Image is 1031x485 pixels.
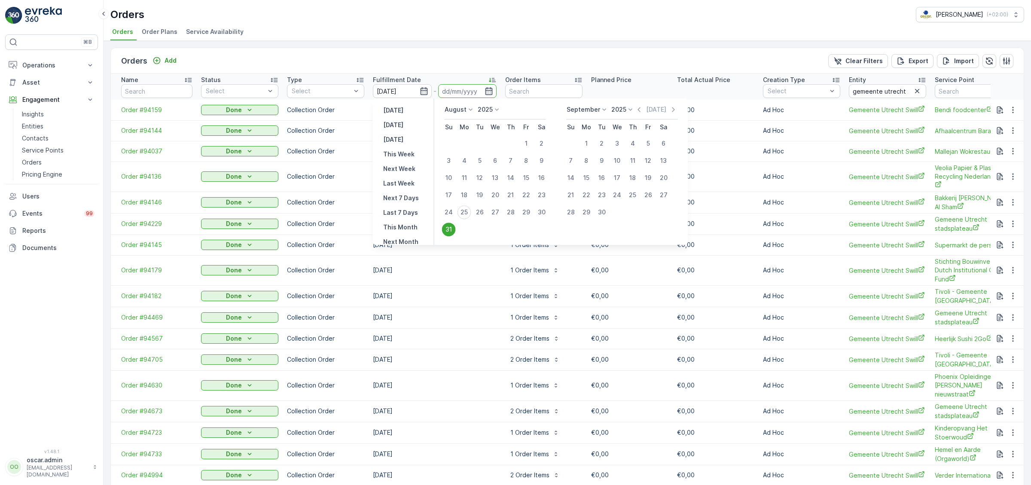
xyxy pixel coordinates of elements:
[226,241,242,249] p: Done
[121,106,192,114] span: Order #94159
[5,222,98,239] a: Reports
[849,172,926,181] a: Gemeente Utrecht Swill
[535,137,549,150] div: 2
[121,313,192,322] a: Order #94469
[759,307,845,328] td: Ad Hoc
[121,355,192,364] span: Order #94705
[369,400,501,422] td: [DATE]
[849,407,926,416] a: Gemeente Utrecht Swill
[909,57,928,65] p: Export
[505,353,565,366] button: 2 Order Items
[504,154,518,168] div: 7
[935,164,1012,190] span: Veolia Papier & Plastics Recycling Nederland B.V.
[580,171,593,185] div: 15
[226,355,242,364] p: Done
[564,205,578,219] div: 28
[610,137,624,150] div: 3
[380,178,418,189] button: Last Week
[369,285,501,307] td: [DATE]
[564,188,578,202] div: 21
[18,168,98,180] a: Pricing Engine
[121,241,192,249] a: Order #94145
[954,57,974,65] p: Import
[121,407,192,415] a: Order #94673
[201,265,278,275] button: Done
[488,154,502,168] div: 6
[488,188,502,202] div: 20
[201,333,278,344] button: Done
[226,126,242,135] p: Done
[383,121,403,129] p: [DATE]
[25,7,62,24] img: logo_light-DOdMpM7g.png
[935,309,1012,326] span: Gemeene Utrecht stadsplateau
[283,120,369,141] td: Collection Order
[935,287,1012,305] a: Tivoli - Gemeente Utrecht
[226,407,242,415] p: Done
[759,422,845,443] td: Ad Hoc
[369,422,501,443] td: [DATE]
[226,198,242,207] p: Done
[535,171,549,185] div: 16
[283,100,369,120] td: Collection Order
[987,11,1008,18] p: ( +02:00 )
[935,403,1012,420] a: Gemeene Utrecht stadsplateau
[510,355,549,364] p: 2 Order Items
[759,370,845,400] td: Ad Hoc
[488,171,502,185] div: 13
[935,257,1012,284] span: Stichting Bouwinvest Dutch Institutional Office Fund
[510,381,549,390] p: 1 Order Items
[369,328,501,349] td: [DATE]
[759,213,845,235] td: Ad Hoc
[580,188,593,202] div: 22
[121,220,192,228] a: Order #94229
[383,194,419,202] p: Next 7 Days
[504,188,518,202] div: 21
[18,156,98,168] a: Orders
[283,370,369,400] td: Collection Order
[849,105,926,114] a: Gemeente Utrecht Swill
[121,292,192,300] span: Order #94182
[283,400,369,422] td: Collection Order
[580,154,593,168] div: 8
[510,407,549,415] p: 2 Order Items
[5,205,98,222] a: Events99
[383,208,418,217] p: Last 7 Days
[595,188,609,202] div: 23
[5,57,98,74] button: Operations
[22,134,49,143] p: Contacts
[201,219,278,229] button: Done
[283,422,369,443] td: Collection Order
[935,241,1012,250] a: Supermarkt de pers
[473,154,487,168] div: 5
[369,120,501,141] td: [DATE]
[201,380,278,390] button: Done
[595,205,609,219] div: 30
[535,205,549,219] div: 30
[535,188,549,202] div: 23
[935,351,1012,369] a: Tivoli - Gemeente Utrecht
[519,137,533,150] div: 1
[226,172,242,181] p: Done
[580,137,593,150] div: 1
[442,171,456,185] div: 10
[510,313,549,322] p: 1 Order Items
[283,213,369,235] td: Collection Order
[935,424,1012,442] a: Kinderopvang Het Stoerwoud
[580,205,593,219] div: 29
[18,132,98,144] a: Contacts
[935,147,1012,156] span: Mallejan Wokrestaurant
[380,222,421,232] button: This Month
[18,144,98,156] a: Service Points
[5,188,98,205] a: Users
[759,100,845,120] td: Ad Hoc
[759,162,845,192] td: Ad Hoc
[937,54,979,68] button: Import
[626,188,640,202] div: 25
[849,241,926,250] a: Gemeente Utrecht Swill
[519,205,533,219] div: 29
